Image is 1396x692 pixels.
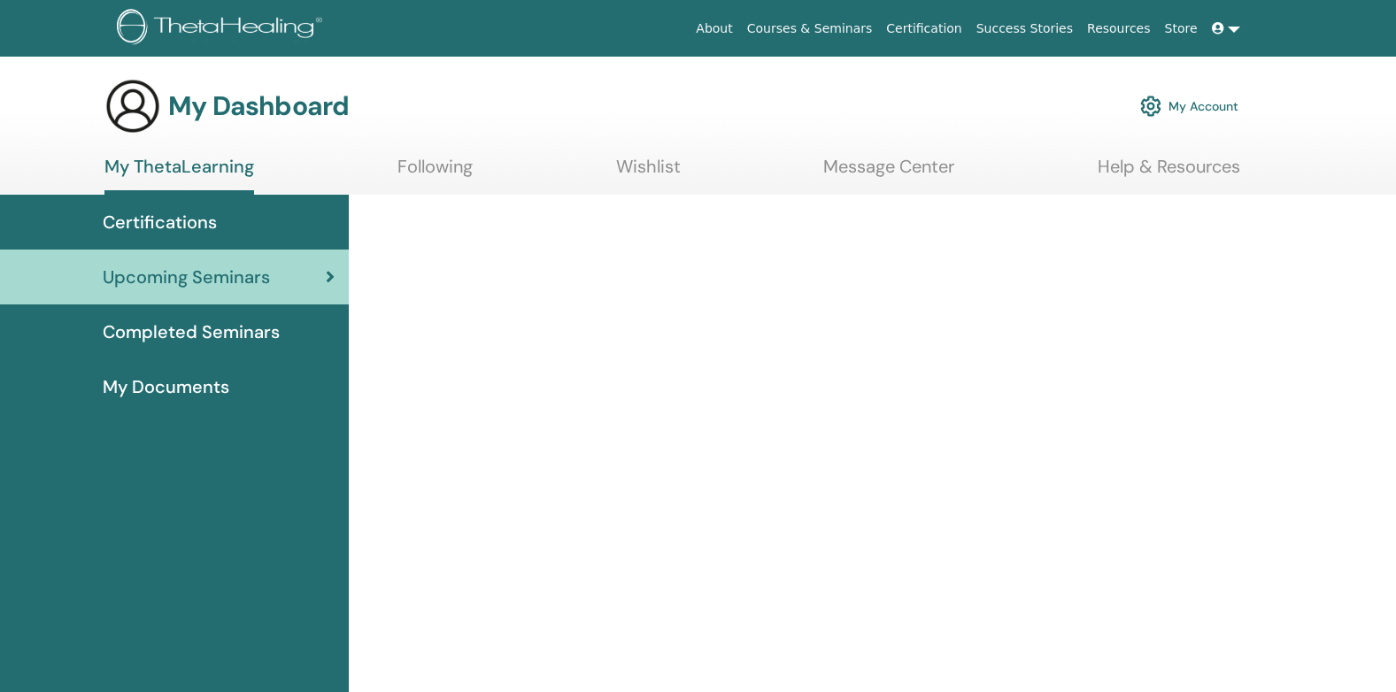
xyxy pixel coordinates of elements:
[397,156,473,190] a: Following
[117,9,328,49] img: logo.png
[103,209,217,235] span: Certifications
[1140,91,1161,121] img: cog.svg
[1140,87,1238,126] a: My Account
[1080,12,1158,45] a: Resources
[104,156,254,195] a: My ThetaLearning
[879,12,968,45] a: Certification
[103,319,280,345] span: Completed Seminars
[103,373,229,400] span: My Documents
[740,12,880,45] a: Courses & Seminars
[616,156,681,190] a: Wishlist
[168,90,349,122] h3: My Dashboard
[823,156,954,190] a: Message Center
[1098,156,1240,190] a: Help & Resources
[969,12,1080,45] a: Success Stories
[104,78,161,135] img: generic-user-icon.jpg
[103,264,270,290] span: Upcoming Seminars
[689,12,739,45] a: About
[1158,12,1205,45] a: Store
